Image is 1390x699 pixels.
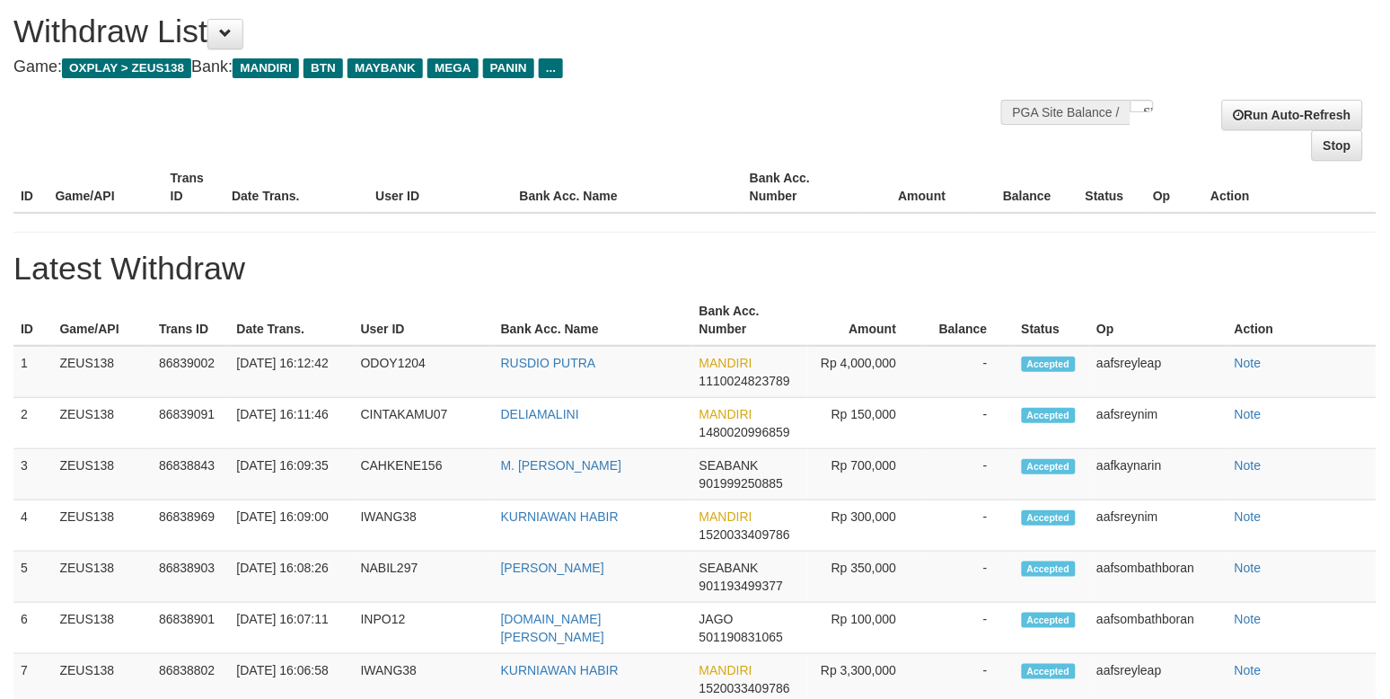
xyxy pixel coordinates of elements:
[972,162,1078,213] th: Balance
[1235,407,1262,421] a: Note
[743,162,858,213] th: Bank Acc. Number
[354,603,494,654] td: INPO12
[1090,398,1228,449] td: aafsreynim
[1015,295,1090,346] th: Status
[230,346,354,398] td: [DATE] 16:12:42
[1090,500,1228,552] td: aafsreynim
[354,295,494,346] th: User ID
[13,13,909,49] h1: Withdraw List
[1022,562,1076,577] span: Accepted
[699,681,790,695] span: 1520033409786
[923,500,1014,552] td: -
[808,295,923,346] th: Amount
[808,346,923,398] td: Rp 4,000,000
[52,346,152,398] td: ZEUS138
[1022,664,1076,679] span: Accepted
[699,527,790,542] span: 1520033409786
[923,603,1014,654] td: -
[230,398,354,449] td: [DATE] 16:11:46
[808,398,923,449] td: Rp 150,000
[699,425,790,439] span: 1480020996859
[923,552,1014,603] td: -
[808,552,923,603] td: Rp 350,000
[354,449,494,500] td: CAHKENE156
[699,356,752,370] span: MANDIRI
[923,346,1014,398] td: -
[224,162,368,213] th: Date Trans.
[1022,613,1076,628] span: Accepted
[699,407,752,421] span: MANDIRI
[152,449,230,500] td: 86838843
[152,346,230,398] td: 86839002
[304,58,343,78] span: BTN
[13,398,52,449] td: 2
[1235,509,1262,524] a: Note
[230,449,354,500] td: [DATE] 16:09:35
[163,162,224,213] th: Trans ID
[1022,357,1076,372] span: Accepted
[52,295,152,346] th: Game/API
[1022,408,1076,423] span: Accepted
[13,295,52,346] th: ID
[501,407,579,421] a: DELIAMALINI
[152,398,230,449] td: 86839091
[52,552,152,603] td: ZEUS138
[13,552,52,603] td: 5
[52,603,152,654] td: ZEUS138
[52,500,152,552] td: ZEUS138
[48,162,163,213] th: Game/API
[483,58,534,78] span: PANIN
[513,162,743,213] th: Bank Acc. Name
[347,58,423,78] span: MAYBANK
[1222,100,1363,130] a: Run Auto-Refresh
[501,663,619,677] a: KURNIAWAN HABIR
[152,552,230,603] td: 86838903
[1022,510,1076,526] span: Accepted
[699,630,783,644] span: 501190831065
[354,398,494,449] td: CINTAKAMU07
[13,346,52,398] td: 1
[13,449,52,500] td: 3
[1235,356,1262,370] a: Note
[808,500,923,552] td: Rp 300,000
[692,295,809,346] th: Bank Acc. Number
[1312,130,1363,161] a: Stop
[1235,458,1262,473] a: Note
[1022,459,1076,474] span: Accepted
[152,295,230,346] th: Trans ID
[1090,552,1228,603] td: aafsombathboran
[501,612,604,644] a: [DOMAIN_NAME][PERSON_NAME]
[354,346,494,398] td: ODOY1204
[62,58,191,78] span: OXPLAY > ZEUS138
[494,295,692,346] th: Bank Acc. Name
[1235,663,1262,677] a: Note
[230,552,354,603] td: [DATE] 16:08:26
[230,295,354,346] th: Date Trans.
[230,603,354,654] td: [DATE] 16:07:11
[152,500,230,552] td: 86838969
[368,162,512,213] th: User ID
[808,449,923,500] td: Rp 700,000
[52,449,152,500] td: ZEUS138
[923,398,1014,449] td: -
[923,295,1014,346] th: Balance
[501,509,619,524] a: KURNIAWAN HABIR
[354,500,494,552] td: IWANG38
[1001,100,1130,125] div: PGA Site Balance /
[13,162,48,213] th: ID
[699,612,734,626] span: JAGO
[923,449,1014,500] td: -
[152,603,230,654] td: 86838901
[539,58,563,78] span: ...
[699,509,752,524] span: MANDIRI
[1090,295,1228,346] th: Op
[13,500,52,552] td: 4
[1235,612,1262,626] a: Note
[1090,346,1228,398] td: aafsreyleap
[427,58,479,78] span: MEGA
[808,603,923,654] td: Rp 100,000
[699,579,783,593] span: 901193499377
[13,58,909,76] h4: Game: Bank:
[699,663,752,677] span: MANDIRI
[13,251,1377,287] h1: Latest Withdraw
